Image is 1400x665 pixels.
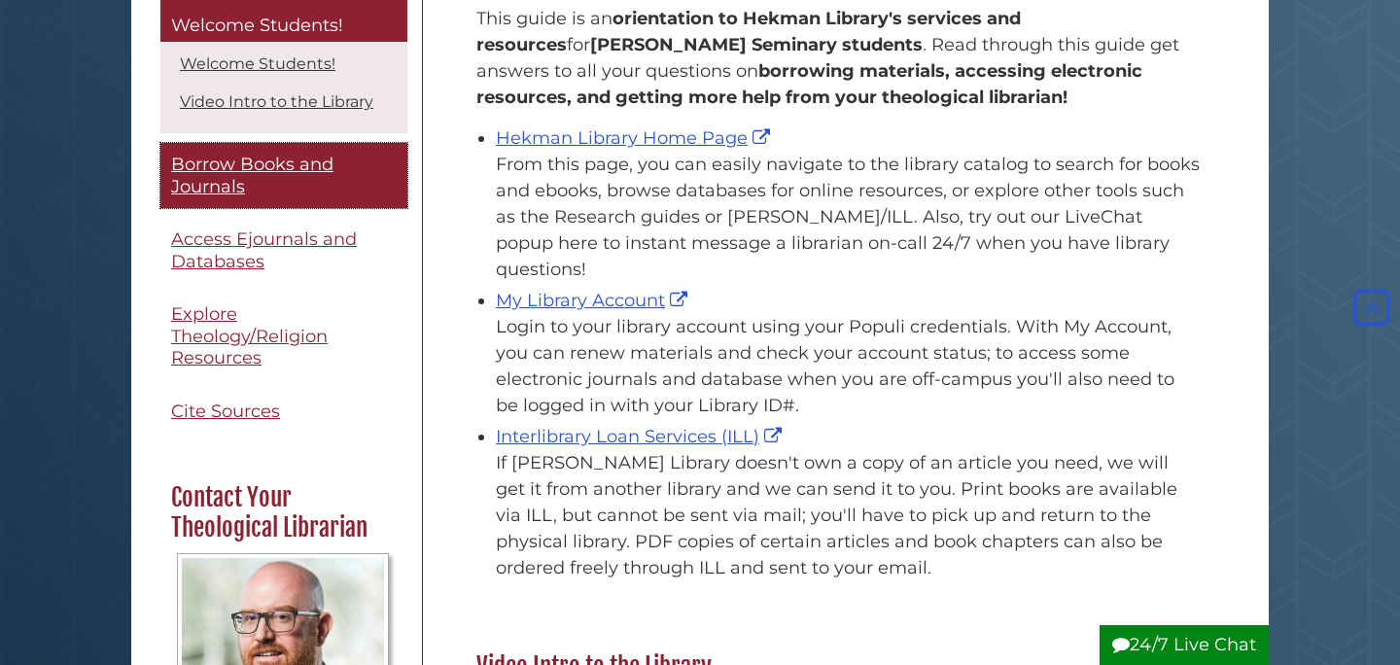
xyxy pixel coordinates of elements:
[161,483,404,544] h2: Contact Your Theological Librarian
[180,93,373,112] a: Video Intro to the Library
[496,152,1201,283] div: From this page, you can easily navigate to the library catalog to search for books and ebooks, br...
[160,219,407,284] a: Access Ejournals and Databases
[590,34,923,55] strong: [PERSON_NAME] Seminary students
[496,290,692,311] a: My Library Account
[476,8,1179,108] span: This guide is an for . Read through this guide get answers to all your questions on
[1348,297,1395,319] a: Back to Top
[171,229,357,273] span: Access Ejournals and Databases
[171,304,328,369] span: Explore Theology/Religion Resources
[476,8,1021,55] strong: orientation to Hekman Library's services and resources
[171,401,280,422] span: Cite Sources
[476,60,1142,108] b: borrowing materials, accessing electronic resources, and getting more help from your theological ...
[1100,625,1269,665] button: 24/7 Live Chat
[160,390,407,434] a: Cite Sources
[496,450,1201,581] div: If [PERSON_NAME] Library doesn't own a copy of an article you need, we will get it from another l...
[171,155,333,198] span: Borrow Books and Journals
[496,314,1201,419] div: Login to your library account using your Populi credentials. With My Account, you can renew mater...
[160,294,407,381] a: Explore Theology/Religion Resources
[180,55,335,74] a: Welcome Students!
[160,144,407,209] a: Borrow Books and Journals
[171,15,343,36] span: Welcome Students!
[496,426,787,447] a: Interlibrary Loan Services (ILL)
[496,127,775,149] a: Hekman Library Home Page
